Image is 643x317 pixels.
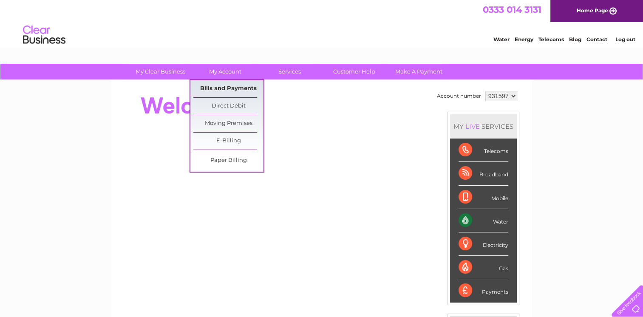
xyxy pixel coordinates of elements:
div: MY SERVICES [450,114,517,139]
div: Water [459,209,508,232]
a: Contact [586,36,607,42]
a: Water [493,36,510,42]
a: Direct Debit [193,98,263,115]
a: E-Billing [193,133,263,150]
a: Customer Help [319,64,389,79]
div: LIVE [464,122,482,130]
a: My Clear Business [125,64,195,79]
img: logo.png [23,22,66,48]
div: Electricity [459,232,508,256]
a: Services [255,64,325,79]
td: Account number [435,89,483,103]
a: Make A Payment [384,64,454,79]
a: Energy [515,36,533,42]
div: Gas [459,256,508,279]
a: Bills and Payments [193,80,263,97]
div: Clear Business is a trading name of Verastar Limited (registered in [GEOGRAPHIC_DATA] No. 3667643... [121,5,523,41]
div: Telecoms [459,139,508,162]
div: Mobile [459,186,508,209]
div: Payments [459,279,508,302]
a: Blog [569,36,581,42]
a: Telecoms [538,36,564,42]
a: Moving Premises [193,115,263,132]
a: My Account [190,64,260,79]
a: Paper Billing [193,152,263,169]
a: 0333 014 3131 [483,4,541,15]
div: Broadband [459,162,508,185]
a: Log out [615,36,635,42]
